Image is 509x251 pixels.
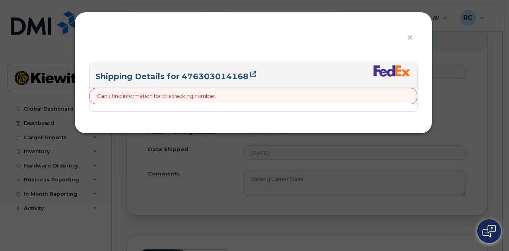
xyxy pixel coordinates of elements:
img: Open chat [482,225,496,237]
a: Shipping Details for 476303014168 [95,72,256,81]
button: × [406,32,418,44]
img: fedex-bc01427081be8802e1fb5a1adb1132915e58a0589d7a9405a0dcbe1127be6add.png [373,65,411,77]
span: × [406,30,414,45]
p: Can't find information for this tracking number. [97,92,216,100]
